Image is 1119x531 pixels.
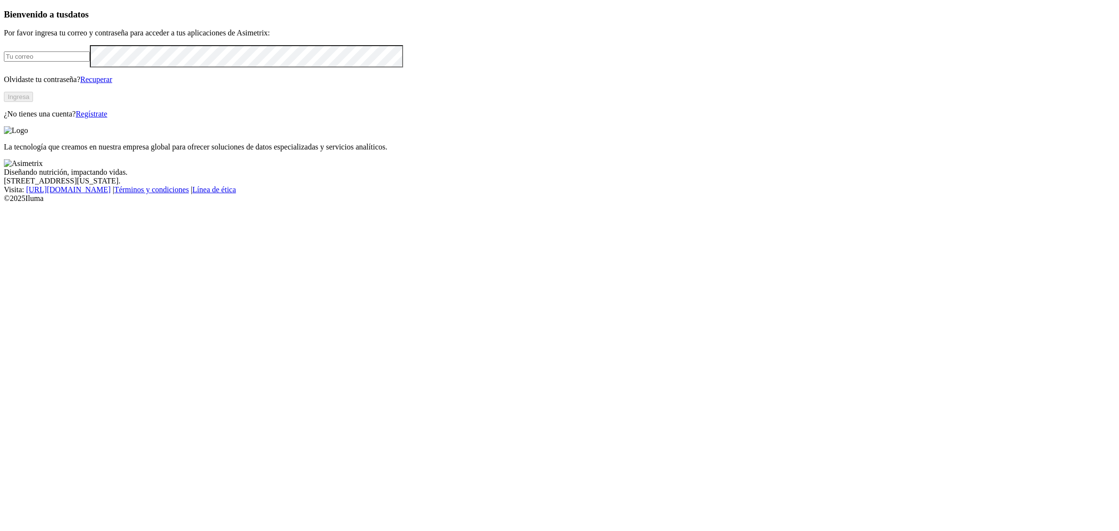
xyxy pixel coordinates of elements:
[4,194,1115,203] div: © 2025 Iluma
[4,143,1115,151] p: La tecnología que creamos en nuestra empresa global para ofrecer soluciones de datos especializad...
[4,159,43,168] img: Asimetrix
[4,185,1115,194] div: Visita : | |
[68,9,89,19] span: datos
[192,185,236,194] a: Línea de ética
[4,92,33,102] button: Ingresa
[4,168,1115,177] div: Diseñando nutrición, impactando vidas.
[4,29,1115,37] p: Por favor ingresa tu correo y contraseña para acceder a tus aplicaciones de Asimetrix:
[80,75,112,83] a: Recuperar
[4,9,1115,20] h3: Bienvenido a tus
[4,126,28,135] img: Logo
[4,51,90,62] input: Tu correo
[76,110,107,118] a: Regístrate
[4,177,1115,185] div: [STREET_ADDRESS][US_STATE].
[26,185,111,194] a: [URL][DOMAIN_NAME]
[114,185,189,194] a: Términos y condiciones
[4,110,1115,118] p: ¿No tienes una cuenta?
[4,75,1115,84] p: Olvidaste tu contraseña?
